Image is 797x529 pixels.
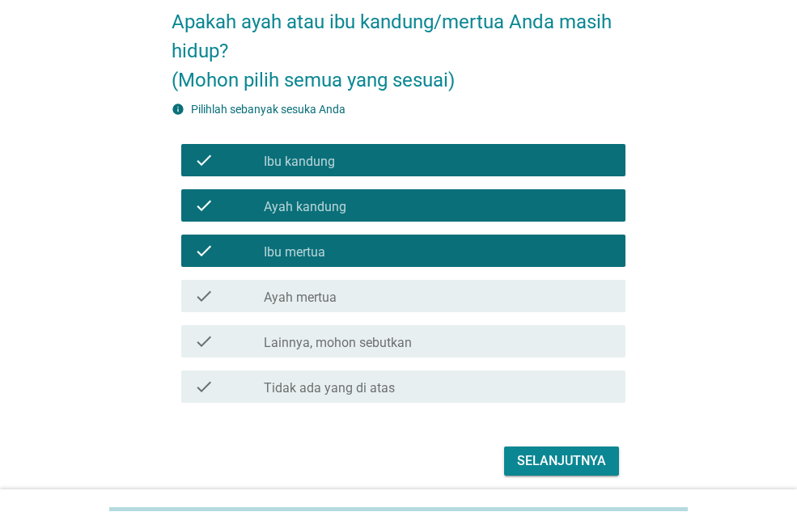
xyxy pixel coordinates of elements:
label: Lainnya, mohon sebutkan [264,335,412,351]
i: check [194,196,214,215]
div: Selanjutnya [517,451,606,471]
i: check [194,332,214,351]
label: Ayah kandung [264,199,346,215]
label: Ibu mertua [264,244,325,260]
i: check [194,241,214,260]
i: check [194,286,214,306]
label: Pilihlah sebanyak sesuka Anda [191,103,346,116]
i: info [172,103,184,116]
button: Selanjutnya [504,446,619,476]
label: Ibu kandung [264,154,335,170]
label: Tidak ada yang di atas [264,380,395,396]
i: check [194,150,214,170]
i: check [194,377,214,396]
label: Ayah mertua [264,290,337,306]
